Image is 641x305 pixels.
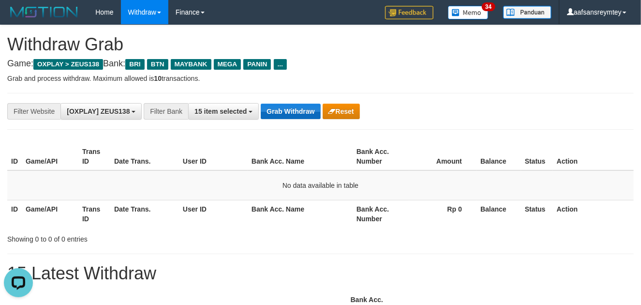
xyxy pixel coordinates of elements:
th: Trans ID [78,143,110,170]
img: Button%20Memo.svg [448,6,489,19]
img: MOTION_logo.png [7,5,81,19]
span: 15 item selected [194,107,247,115]
th: Bank Acc. Name [248,200,353,228]
th: Amount [409,143,477,170]
th: Action [553,143,634,170]
button: Grab Withdraw [261,104,320,119]
h1: Withdraw Grab [7,35,634,54]
div: Filter Website [7,103,60,120]
span: MEGA [214,59,241,70]
img: Feedback.jpg [385,6,433,19]
img: panduan.png [503,6,552,19]
th: Bank Acc. Name [248,143,353,170]
th: Balance [477,200,521,228]
th: Action [553,200,634,228]
span: OXPLAY > ZEUS138 [33,59,103,70]
th: ID [7,200,22,228]
span: BRI [125,59,144,70]
th: Date Trans. [110,143,179,170]
th: Trans ID [78,200,110,228]
th: Game/API [22,143,78,170]
button: Reset [323,104,360,119]
button: [OXPLAY] ZEUS138 [60,103,142,120]
h4: Game: Bank: [7,59,634,69]
th: Balance [477,143,521,170]
th: User ID [179,143,248,170]
span: [OXPLAY] ZEUS138 [67,107,130,115]
div: Showing 0 to 0 of 0 entries [7,230,260,244]
th: Bank Acc. Number [353,200,409,228]
strong: 10 [154,75,162,82]
th: Rp 0 [409,200,477,228]
th: Status [521,143,553,170]
th: Date Trans. [110,200,179,228]
th: Status [521,200,553,228]
p: Grab and process withdraw. Maximum allowed is transactions. [7,74,634,83]
span: 34 [482,2,495,11]
span: PANIN [243,59,271,70]
th: User ID [179,200,248,228]
button: 15 item selected [188,103,259,120]
div: Filter Bank [144,103,188,120]
span: BTN [147,59,168,70]
th: Game/API [22,200,78,228]
th: Bank Acc. Number [353,143,409,170]
h1: 15 Latest Withdraw [7,264,634,283]
button: Open LiveChat chat widget [4,4,33,33]
td: No data available in table [7,170,634,200]
th: ID [7,143,22,170]
span: ... [274,59,287,70]
span: MAYBANK [171,59,211,70]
